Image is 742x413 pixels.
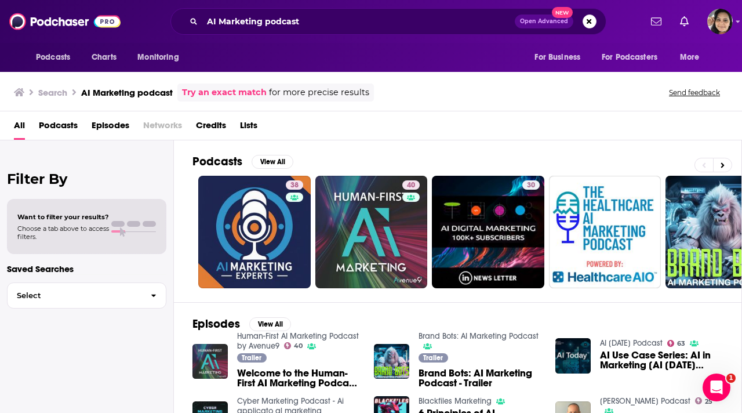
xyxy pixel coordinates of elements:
button: open menu [672,46,714,68]
a: 38 [198,176,311,288]
a: Welcome to the Human-First AI Marketing Podcast with Mike Montague [237,368,360,388]
a: AI Today Podcast [600,338,663,348]
a: 40 [402,180,420,190]
span: More [680,49,700,66]
button: Send feedback [665,88,723,97]
span: 38 [290,180,299,191]
a: 40 [315,176,428,288]
a: Try an exact match [182,86,267,99]
img: Welcome to the Human-First AI Marketing Podcast with Mike Montague [192,344,228,379]
span: Charts [92,49,117,66]
a: All [14,116,25,140]
a: 38 [286,180,303,190]
span: Podcasts [36,49,70,66]
span: 30 [527,180,535,191]
span: for more precise results [269,86,369,99]
button: open menu [129,46,194,68]
button: View All [252,155,293,169]
a: 30 [522,180,540,190]
span: 25 [705,399,712,404]
a: Lists [240,116,257,140]
h3: Search [38,87,67,98]
img: Podchaser - Follow, Share and Rate Podcasts [9,10,121,32]
img: User Profile [707,9,733,34]
a: 25 [695,397,713,404]
a: Show notifications dropdown [675,12,693,31]
span: Monitoring [137,49,179,66]
button: Show profile menu [707,9,733,34]
span: Choose a tab above to access filters. [17,224,109,241]
div: Search podcasts, credits, & more... [170,8,606,35]
button: open menu [28,46,85,68]
span: AI Use Case Series: AI in Marketing [AI [DATE] Podcast] [600,350,723,370]
a: Episodes [92,116,129,140]
span: For Business [534,49,580,66]
a: 30 [432,176,544,288]
h2: Podcasts [192,154,242,169]
button: Select [7,282,166,309]
p: Saved Searches [7,263,166,274]
span: Trailer [242,354,261,361]
button: Open AdvancedNew [515,15,573,28]
a: EpisodesView All [192,317,291,331]
span: For Podcasters [602,49,657,66]
h2: Episodes [192,317,240,331]
span: Networks [143,116,182,140]
a: Credits [196,116,226,140]
span: 40 [294,343,303,349]
span: 1 [726,374,736,383]
h3: AI Marketing podcast [81,87,173,98]
span: Trailer [423,354,443,361]
input: Search podcasts, credits, & more... [202,12,515,31]
a: Show notifications dropdown [646,12,666,31]
span: Want to filter your results? [17,213,109,221]
a: Blackfiles Marketing [419,396,492,406]
span: Logged in as shelbyjanner [707,9,733,34]
a: Brand Bots: AI Marketing Podcast - Trailer [419,368,541,388]
a: Human-First AI Marketing Podcast by Avenue9 [237,331,359,351]
button: View All [249,317,291,331]
a: Neil Wilkins Podcast [600,396,690,406]
button: open menu [526,46,595,68]
iframe: Intercom live chat [703,374,730,401]
a: Podcasts [39,116,78,140]
a: Brand Bots: AI Marketing Podcast [419,331,539,341]
img: Brand Bots: AI Marketing Podcast - Trailer [374,344,409,379]
span: New [552,7,573,18]
a: PodcastsView All [192,154,293,169]
span: Welcome to the Human-First AI Marketing Podcast with [PERSON_NAME] [237,368,360,388]
span: Open Advanced [520,19,568,24]
a: 40 [284,342,303,349]
a: 63 [667,340,686,347]
img: AI Use Case Series: AI in Marketing [AI Today Podcast] [555,338,591,374]
button: open menu [594,46,674,68]
a: AI Use Case Series: AI in Marketing [AI Today Podcast] [600,350,723,370]
a: Charts [84,46,123,68]
span: 63 [677,341,685,346]
span: Select [8,292,141,299]
h2: Filter By [7,171,166,187]
span: 40 [407,180,415,191]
